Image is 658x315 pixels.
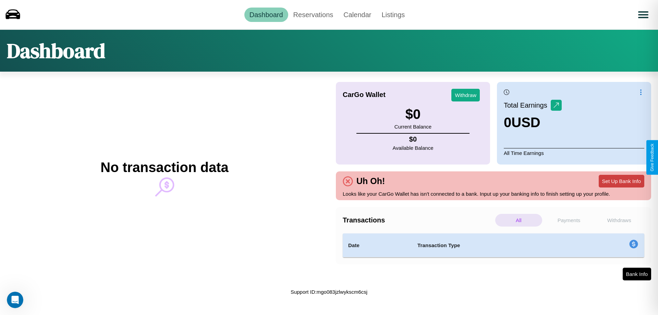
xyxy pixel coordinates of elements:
[244,8,288,22] a: Dashboard
[495,214,542,227] p: All
[376,8,410,22] a: Listings
[288,8,339,22] a: Reservations
[504,148,644,158] p: All Time Earnings
[348,241,406,250] h4: Date
[650,144,655,171] div: Give Feedback
[451,89,480,101] button: Withdraw
[291,287,367,296] p: Support ID: mgo083jzlwykscm6csj
[504,99,551,111] p: Total Earnings
[393,135,434,143] h4: $ 0
[504,115,562,130] h3: 0 USD
[343,189,644,198] p: Looks like your CarGo Wallet has isn't connected to a bank. Input up your banking info to finish ...
[394,107,431,122] h3: $ 0
[100,160,228,175] h2: No transaction data
[343,91,386,99] h4: CarGo Wallet
[343,233,644,257] table: simple table
[596,214,643,227] p: Withdraws
[7,37,105,65] h1: Dashboard
[338,8,376,22] a: Calendar
[7,292,23,308] iframe: Intercom live chat
[393,143,434,153] p: Available Balance
[394,122,431,131] p: Current Balance
[546,214,593,227] p: Payments
[353,176,388,186] h4: Uh Oh!
[623,268,651,280] button: Bank Info
[599,175,644,187] button: Set Up Bank Info
[634,5,653,24] button: Open menu
[417,241,573,250] h4: Transaction Type
[343,216,493,224] h4: Transactions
